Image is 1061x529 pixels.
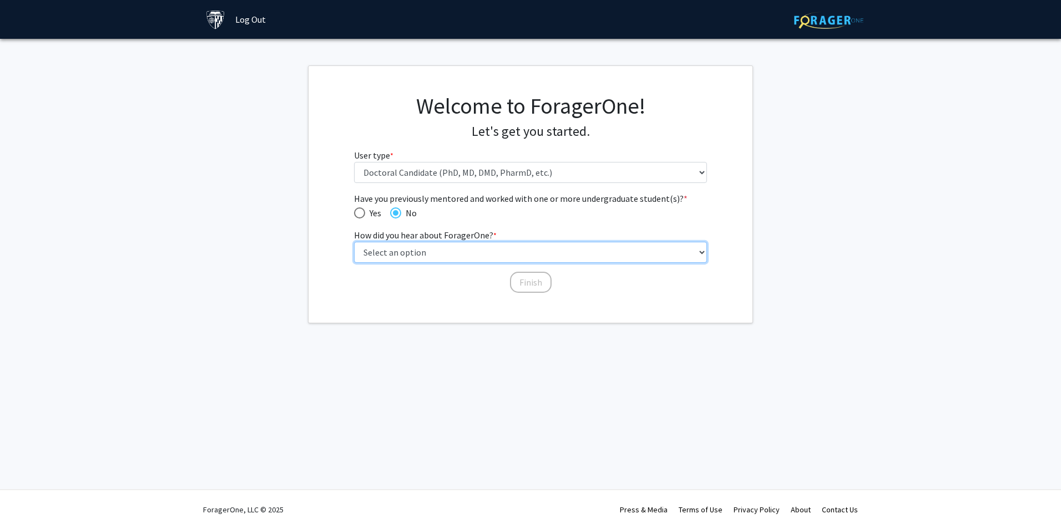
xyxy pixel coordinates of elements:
[791,505,811,515] a: About
[365,206,381,220] span: Yes
[794,12,863,29] img: ForagerOne Logo
[354,149,393,162] label: User type
[354,93,708,119] h1: Welcome to ForagerOne!
[354,124,708,140] h4: Let's get you started.
[203,490,284,529] div: ForagerOne, LLC © 2025
[822,505,858,515] a: Contact Us
[206,10,225,29] img: Johns Hopkins University Logo
[354,228,497,242] label: How did you hear about ForagerOne?
[620,505,668,515] a: Press & Media
[8,479,47,521] iframe: Chat
[679,505,723,515] a: Terms of Use
[354,192,708,205] span: Have you previously mentored and worked with one or more undergraduate student(s)?
[510,272,552,293] button: Finish
[401,206,417,220] span: No
[734,505,780,515] a: Privacy Policy
[354,205,708,220] mat-radio-group: Have you previously mentored and worked with one or more undergraduate student(s)?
